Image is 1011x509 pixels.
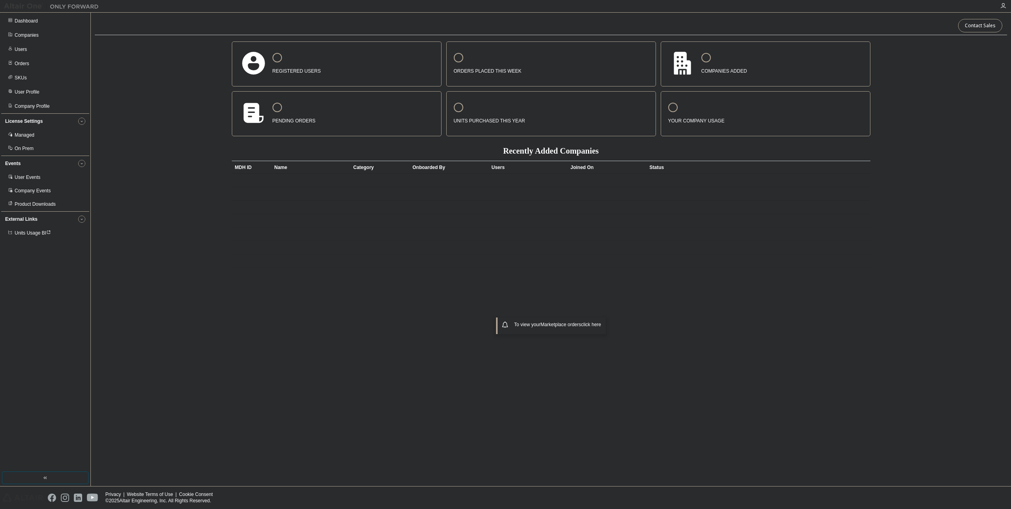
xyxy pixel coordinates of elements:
div: Privacy [105,491,127,498]
div: Events [5,160,21,167]
p: pending orders [272,115,316,124]
div: Managed [15,132,34,138]
h2: Recently Added Companies [232,146,870,156]
img: altair_logo.svg [2,494,43,502]
img: facebook.svg [48,494,56,502]
a: here [592,322,601,327]
p: registered users [272,66,321,75]
div: User Profile [15,89,39,95]
em: Marketplace orders [541,322,581,327]
div: Product Downloads [15,201,56,207]
div: Orders [15,60,29,67]
img: instagram.svg [61,494,69,502]
div: On Prem [15,145,34,152]
p: © 2025 Altair Engineering, Inc. All Rights Reserved. [105,498,218,504]
p: orders placed this week [454,66,522,75]
div: Category [353,161,406,174]
p: units purchased this year [454,115,525,124]
button: Contact Sales [958,19,1002,32]
p: companies added [701,66,747,75]
span: Units Usage BI [15,230,51,236]
div: External Links [5,216,38,222]
div: Cookie Consent [179,491,217,498]
img: linkedin.svg [74,494,82,502]
div: Onboarded By [413,161,485,174]
div: Users [15,46,27,53]
div: User Events [15,174,40,180]
div: Website Terms of Use [127,491,179,498]
div: License Settings [5,118,43,124]
div: Company Profile [15,103,50,109]
div: Status [650,161,823,174]
div: MDH ID [235,161,268,174]
span: To view your click [514,322,601,327]
div: Joined On [571,161,643,174]
div: Dashboard [15,18,38,24]
div: Company Events [15,188,51,194]
div: Users [492,161,564,174]
img: Altair One [4,2,103,10]
div: SKUs [15,75,27,81]
img: youtube.svg [87,494,98,502]
div: Name [274,161,347,174]
p: your company usage [668,115,725,124]
div: Companies [15,32,39,38]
